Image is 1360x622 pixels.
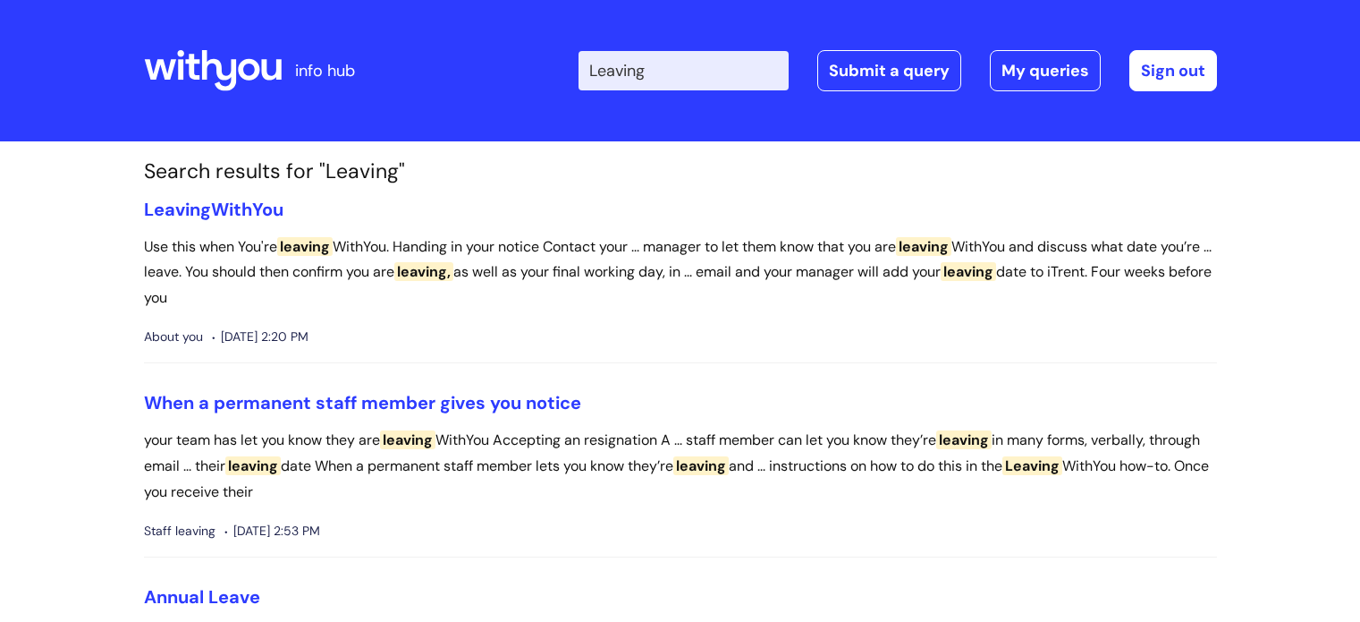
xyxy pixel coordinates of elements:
[144,391,581,414] a: When a permanent staff member gives you notice
[295,56,355,85] p: info hub
[144,198,211,221] span: Leaving
[144,159,1217,184] h1: Search results for "Leaving"
[941,262,996,281] span: leaving
[144,585,260,609] a: Annual Leave
[277,237,333,256] span: leaving
[817,50,961,91] a: Submit a query
[212,326,308,348] span: [DATE] 2:20 PM
[673,456,729,475] span: leaving
[144,520,215,542] span: Staff leaving
[579,50,1217,91] div: | -
[144,234,1217,311] p: Use this when You're WithYou. Handing in your notice Contact your ... manager to let them know th...
[394,262,453,281] span: leaving,
[896,237,951,256] span: leaving
[1129,50,1217,91] a: Sign out
[1002,456,1062,475] span: Leaving
[579,51,789,90] input: Search
[144,326,203,348] span: About you
[936,430,992,449] span: leaving
[144,198,283,221] a: LeavingWithYou
[990,50,1101,91] a: My queries
[224,520,320,542] span: [DATE] 2:53 PM
[380,430,435,449] span: leaving
[225,456,281,475] span: leaving
[144,428,1217,505] p: your team has let you know they are WithYou Accepting an resignation A ... staff member can let y...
